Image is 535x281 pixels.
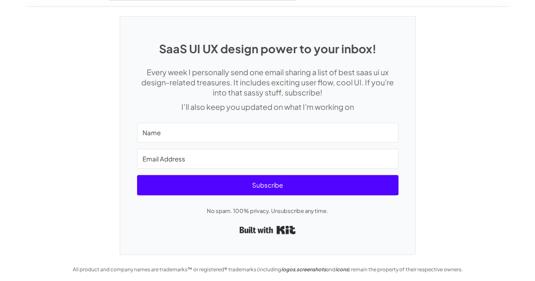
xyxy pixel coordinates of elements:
a: Built with Kit [239,222,296,237]
div: All product and company names are trademarks™ or registered® trademarks (including , and ) remain... [69,265,466,275]
p: No spam. 100% privacy. Unsubscribe any time. [137,206,398,216]
p: Every week I personally send one email sharing a list of best saas ui ux design-related treasures... [137,67,398,98]
h1: SaaS UI UX design power to your inbox! [137,42,398,55]
em: icons [335,266,348,273]
em: logos [281,266,295,273]
p: I’ll also keep you updated on what I'm working on [137,102,398,112]
em: screenshots [296,266,326,273]
button: Subscribe [137,175,398,195]
input: Email Address [137,149,398,169]
input: Name [137,123,398,142]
